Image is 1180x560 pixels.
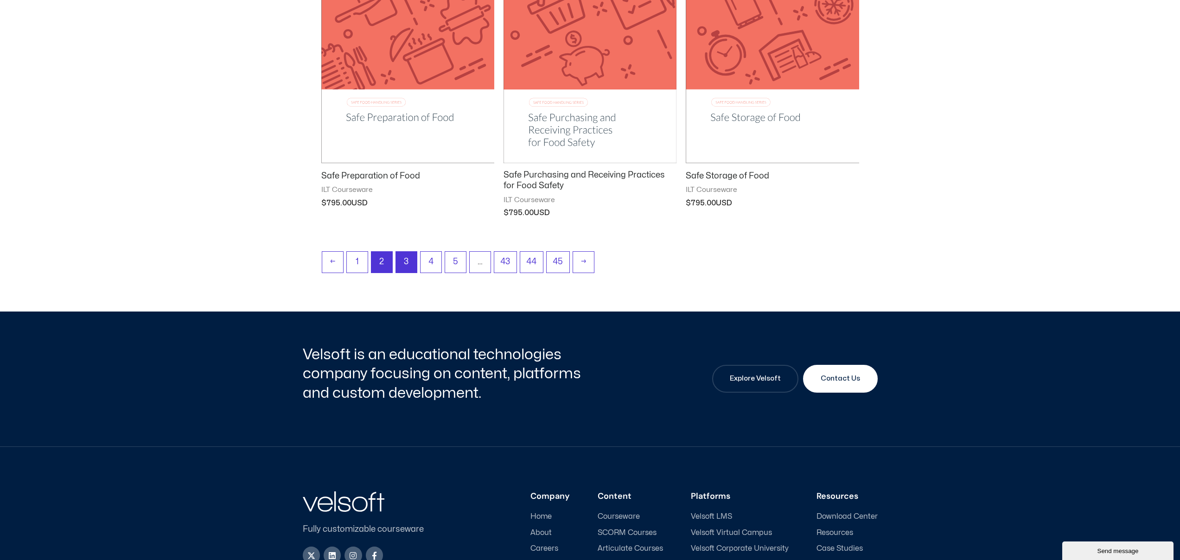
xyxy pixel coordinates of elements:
[530,528,552,537] span: About
[321,171,494,185] a: Safe Preparation of Food
[816,528,878,537] a: Resources
[504,196,676,205] span: ILT Courseware
[803,365,878,393] a: Contact Us
[816,528,853,537] span: Resources
[321,251,859,278] nav: Product Pagination
[530,544,558,553] span: Careers
[691,528,772,537] span: Velsoft Virtual Campus
[730,373,781,384] span: Explore Velsoft
[691,528,789,537] a: Velsoft Virtual Campus
[573,252,594,273] a: →
[598,544,663,553] a: Articulate Courses
[816,544,863,553] span: Case Studies
[686,171,859,185] a: Safe Storage of Food
[816,544,878,553] a: Case Studies
[530,544,570,553] a: Careers
[1062,540,1175,560] iframe: chat widget
[421,252,441,273] a: Page 4
[686,171,859,181] h2: Safe Storage of Food
[816,512,878,521] a: Download Center
[347,252,368,273] a: Page 1
[470,252,491,273] span: …
[686,185,859,195] span: ILT Courseware
[691,491,789,502] h3: Platforms
[598,512,663,521] a: Courseware
[321,171,494,181] h2: Safe Preparation of Food
[530,512,552,521] span: Home
[598,512,640,521] span: Courseware
[396,252,417,273] a: Page 3
[712,365,798,393] a: Explore Velsoft
[530,491,570,502] h3: Company
[445,252,466,273] a: Page 5
[303,345,588,403] h2: Velsoft is an educational technologies company focusing on content, platforms and custom developm...
[530,512,570,521] a: Home
[321,199,351,207] bdi: 795.00
[520,252,543,273] a: Page 44
[530,528,570,537] a: About
[547,252,569,273] a: Page 45
[691,512,789,521] a: Velsoft LMS
[598,528,663,537] a: SCORM Courses
[691,544,789,553] a: Velsoft Corporate University
[504,170,676,196] a: Safe Purchasing and Receiving Practices for Food Safety
[504,170,676,191] h2: Safe Purchasing and Receiving Practices for Food Safety
[686,199,691,207] span: $
[821,373,860,384] span: Contact Us
[816,491,878,502] h3: Resources
[494,252,517,273] a: Page 43
[321,185,494,195] span: ILT Courseware
[322,252,343,273] a: ←
[504,209,509,216] span: $
[598,528,657,537] span: SCORM Courses
[371,252,392,273] span: Page 2
[691,512,732,521] span: Velsoft LMS
[504,209,534,216] bdi: 795.00
[598,491,663,502] h3: Content
[686,199,716,207] bdi: 795.00
[303,523,439,535] p: Fully customizable courseware
[321,199,326,207] span: $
